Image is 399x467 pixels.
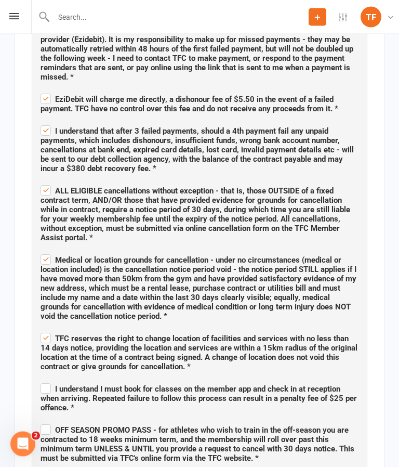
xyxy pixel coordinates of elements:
div: TF [361,7,381,28]
span: Medical or location grounds for cancellation - under no circumstances (medical or location includ... [41,256,356,321]
span: 2 [32,432,40,440]
span: It is my responsibility to have the appropriate funds in my nominated account by 12am on the sche... [41,17,356,82]
span: TFC reserves the right to change location of facilities and services with no less than 14 days no... [41,334,357,372]
span: EziDebit will charge me directly, a dishonour fee of $5.50 in the event of a failed payment. TFC ... [41,95,338,114]
span: OFF SEASON PROMO PASS - for athletes who wish to train in the off-season you are contracted to 18... [41,426,354,463]
input: Search... [50,10,309,24]
iframe: Intercom live chat [10,432,35,457]
span: I understand I must book for classes on the member app and check in at reception when arriving. R... [41,385,357,413]
span: I understand that after 3 failed payments, should a 4th payment fail any unpaid payments, which i... [41,127,354,174]
span: ALL ELIGIBLE cancellations without exception - that is, those OUTSIDE of a fixed contract term, A... [41,187,350,243]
